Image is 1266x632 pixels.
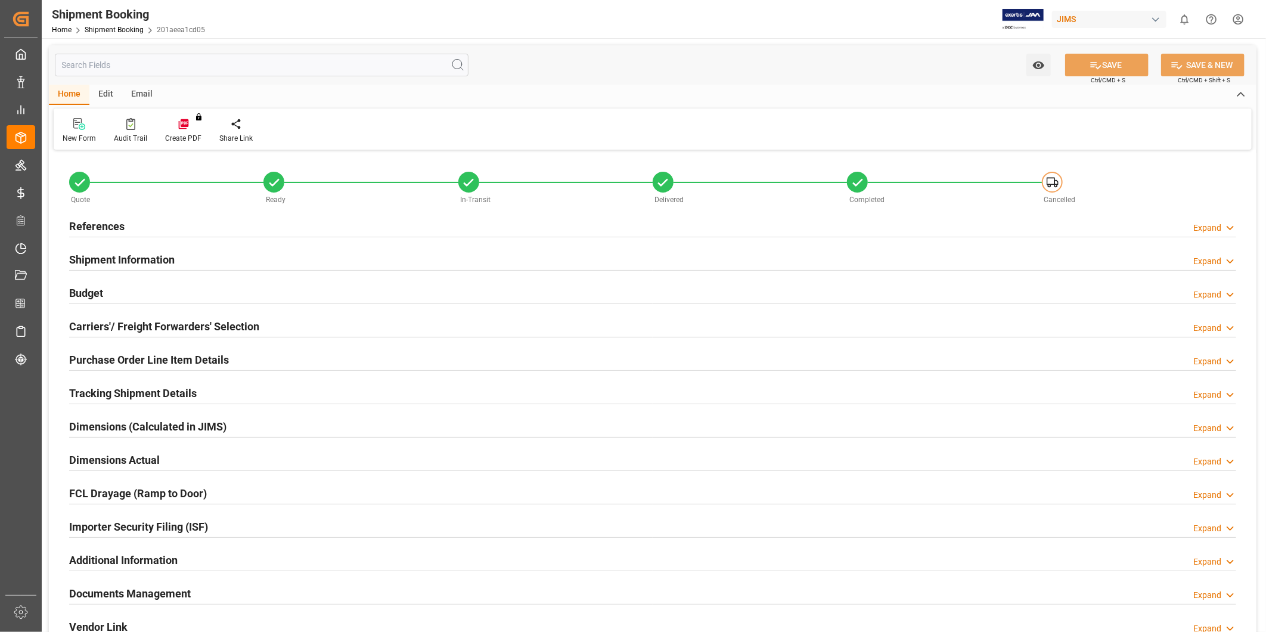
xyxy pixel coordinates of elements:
[114,133,147,144] div: Audit Trail
[69,218,125,234] h2: References
[1198,6,1225,33] button: Help Center
[266,196,286,204] span: Ready
[1178,76,1230,85] span: Ctrl/CMD + Shift + S
[1193,422,1221,435] div: Expand
[1193,222,1221,234] div: Expand
[219,133,253,144] div: Share Link
[55,54,468,76] input: Search Fields
[69,585,191,602] h2: Documents Management
[1065,54,1149,76] button: SAVE
[1193,322,1221,334] div: Expand
[1044,196,1075,204] span: Cancelled
[1193,289,1221,301] div: Expand
[69,252,175,268] h2: Shipment Information
[1161,54,1245,76] button: SAVE & NEW
[1193,456,1221,468] div: Expand
[69,285,103,301] h2: Budget
[1171,6,1198,33] button: show 0 new notifications
[69,452,160,468] h2: Dimensions Actual
[52,26,72,34] a: Home
[69,485,207,501] h2: FCL Drayage (Ramp to Door)
[1003,9,1044,30] img: Exertis%20JAM%20-%20Email%20Logo.jpg_1722504956.jpg
[1091,76,1125,85] span: Ctrl/CMD + S
[122,85,162,105] div: Email
[460,196,491,204] span: In-Transit
[1052,11,1166,28] div: JIMS
[69,352,229,368] h2: Purchase Order Line Item Details
[1193,255,1221,268] div: Expand
[1193,522,1221,535] div: Expand
[89,85,122,105] div: Edit
[1026,54,1051,76] button: open menu
[654,196,684,204] span: Delivered
[52,5,205,23] div: Shipment Booking
[69,385,197,401] h2: Tracking Shipment Details
[1193,556,1221,568] div: Expand
[49,85,89,105] div: Home
[1052,8,1171,30] button: JIMS
[63,133,96,144] div: New Form
[1193,355,1221,368] div: Expand
[1193,589,1221,602] div: Expand
[1193,389,1221,401] div: Expand
[85,26,144,34] a: Shipment Booking
[849,196,885,204] span: Completed
[69,519,208,535] h2: Importer Security Filing (ISF)
[69,419,226,435] h2: Dimensions (Calculated in JIMS)
[69,552,178,568] h2: Additional Information
[72,196,91,204] span: Quote
[1193,489,1221,501] div: Expand
[69,318,259,334] h2: Carriers'/ Freight Forwarders' Selection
